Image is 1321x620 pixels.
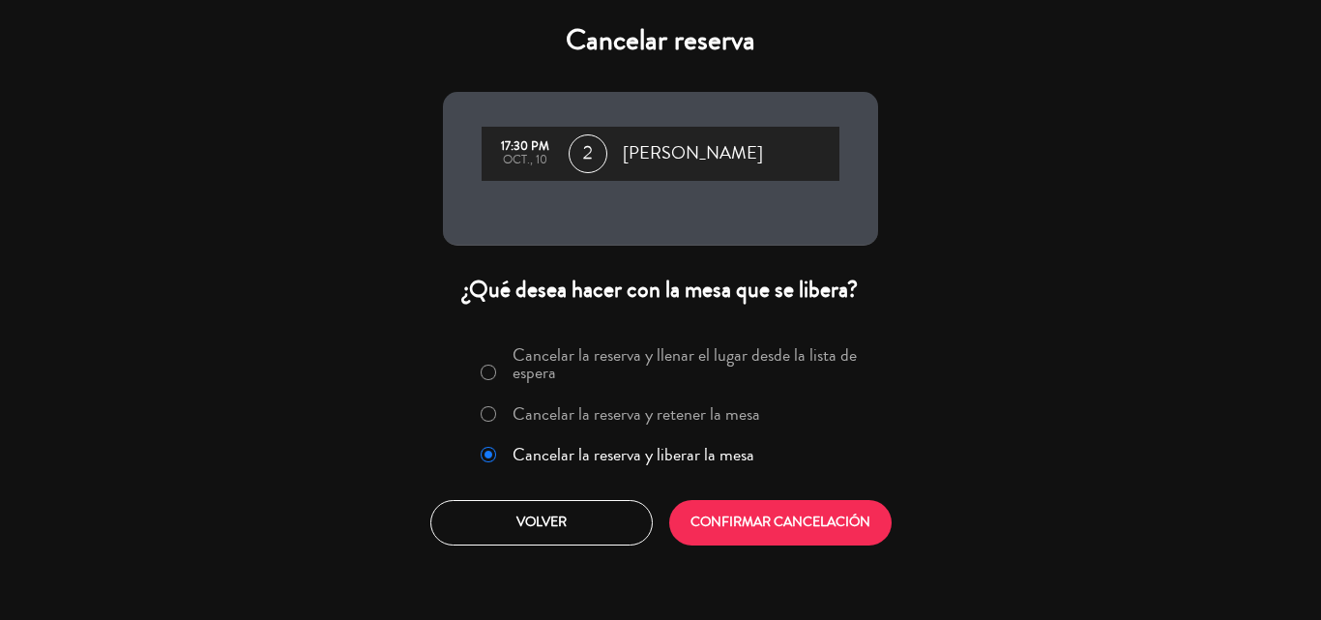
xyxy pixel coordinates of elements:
button: CONFIRMAR CANCELACIÓN [669,500,892,546]
span: 2 [569,134,607,173]
label: Cancelar la reserva y llenar el lugar desde la lista de espera [513,346,866,381]
label: Cancelar la reserva y liberar la mesa [513,446,754,463]
div: 17:30 PM [491,140,559,154]
h4: Cancelar reserva [443,23,878,58]
button: Volver [430,500,653,546]
div: ¿Qué desea hacer con la mesa que se libera? [443,275,878,305]
div: oct., 10 [491,154,559,167]
label: Cancelar la reserva y retener la mesa [513,405,760,423]
span: [PERSON_NAME] [623,139,763,168]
